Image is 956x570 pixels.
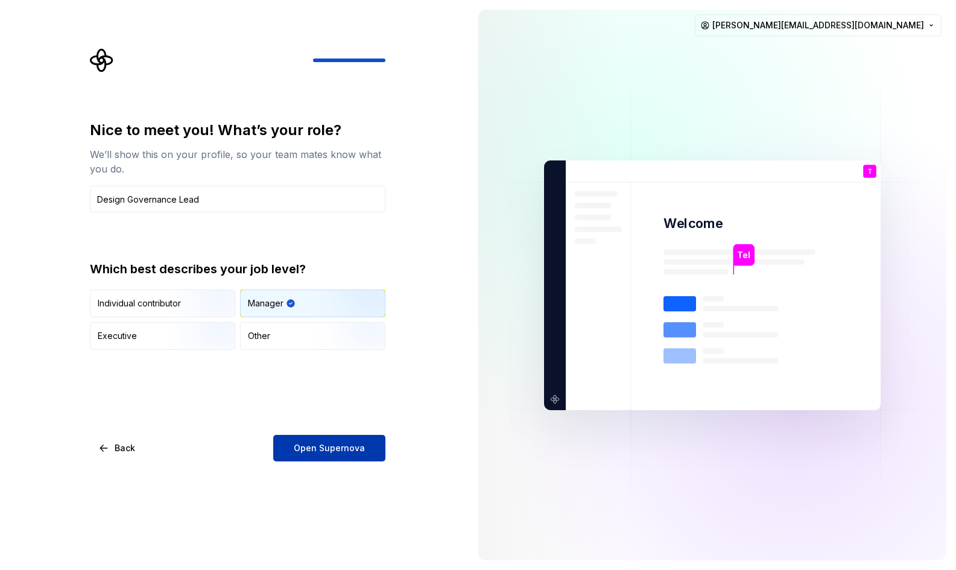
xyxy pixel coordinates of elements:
div: Which best describes your job level? [90,261,385,277]
span: Back [115,442,135,454]
button: [PERSON_NAME][EMAIL_ADDRESS][DOMAIN_NAME] [695,14,942,36]
p: T [867,168,872,174]
div: We’ll show this on your profile, so your team mates know what you do. [90,147,385,176]
p: Tel [737,248,750,261]
span: Open Supernova [294,442,365,454]
svg: Supernova Logo [90,48,114,72]
p: Welcome [663,215,723,232]
div: Nice to meet you! What’s your role? [90,121,385,140]
div: Other [248,330,270,342]
div: Manager [248,297,283,309]
div: Executive [98,330,137,342]
button: Open Supernova [273,435,385,461]
div: Individual contributor [98,297,181,309]
input: Job title [90,186,385,212]
button: Back [90,435,145,461]
span: [PERSON_NAME][EMAIL_ADDRESS][DOMAIN_NAME] [712,19,924,31]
